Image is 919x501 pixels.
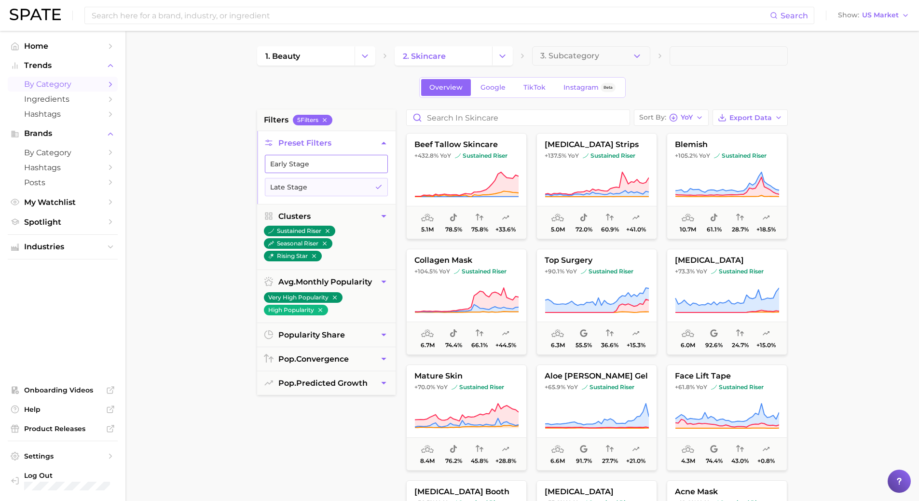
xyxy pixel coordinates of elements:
[731,342,748,349] span: 24.7%
[278,277,372,286] span: monthly popularity
[476,328,483,339] span: popularity convergence: High Convergence
[762,328,770,339] span: popularity predicted growth: Likely
[257,46,355,66] a: 1. beauty
[532,46,650,66] button: 3. Subcategory
[667,487,787,496] span: acne mask
[710,212,718,224] span: popularity share: TikTok
[714,153,720,159] img: sustained riser
[24,424,101,433] span: Product Releases
[762,212,770,224] span: popularity predicted growth: Likely
[8,92,118,107] a: Ingredients
[24,243,101,251] span: Industries
[682,328,694,339] span: average monthly popularity: High Popularity
[455,152,508,160] span: sustained riser
[24,95,101,104] span: Ingredients
[8,240,118,254] button: Industries
[24,471,110,480] span: Log Out
[736,328,744,339] span: popularity convergence: Low Convergence
[680,226,696,233] span: 10.7m
[696,383,707,391] span: YoY
[278,138,331,148] span: Preset Filters
[8,39,118,54] a: Home
[736,444,744,455] span: popularity convergence: Medium Convergence
[472,79,514,96] a: Google
[576,458,591,464] span: 91.7%
[566,268,577,275] span: YoY
[480,83,506,92] span: Google
[606,444,614,455] span: popularity convergence: Low Convergence
[355,46,375,66] button: Change Category
[24,148,101,157] span: by Category
[268,228,274,234] img: sustained riser
[24,178,101,187] span: Posts
[667,372,787,380] span: face lift tape
[495,342,516,349] span: +44.5%
[454,268,507,275] span: sustained riser
[632,212,640,224] span: popularity predicted growth: Very Likely
[8,107,118,122] a: Hashtags
[523,83,546,92] span: TikTok
[24,452,101,460] span: Settings
[471,342,488,349] span: 66.1%
[455,153,461,159] img: sustained riser
[421,212,434,224] span: average monthly popularity: High Popularity
[583,153,589,159] img: sustained riser
[781,11,808,20] span: Search
[757,458,775,464] span: +0.8%
[437,383,448,391] span: YoY
[257,323,396,347] button: popularity share
[24,61,101,70] span: Trends
[8,58,118,73] button: Trends
[24,217,101,227] span: Spotlight
[551,328,564,339] span: average monthly popularity: High Popularity
[682,444,694,455] span: average monthly popularity: High Popularity
[606,328,614,339] span: popularity convergence: Low Convergence
[421,444,434,455] span: average monthly popularity: High Popularity
[731,458,749,464] span: 43.0%
[8,449,118,463] a: Settings
[452,384,457,390] img: sustained riser
[264,251,322,261] button: rising star
[268,241,274,246] img: seasonal riser
[705,458,722,464] span: 74.4%
[836,9,912,22] button: ShowUS Market
[580,444,588,455] span: popularity share: Google
[476,444,483,455] span: popularity convergence: Medium Convergence
[24,41,101,51] span: Home
[421,226,434,233] span: 5.1m
[495,458,516,464] span: +28.8%
[696,268,707,275] span: YoY
[667,365,787,471] button: face lift tape+61.8% YoYsustained risersustained riser4.3m74.4%43.0%+0.8%
[706,226,721,233] span: 61.1%
[537,487,657,496] span: [MEDICAL_DATA]
[667,140,787,149] span: blemish
[257,347,396,371] button: pop.convergence
[705,342,723,349] span: 92.6%
[406,365,527,471] button: mature skin+70.0% YoYsustained risersustained riser8.4m76.2%45.8%+28.8%
[407,110,630,125] input: Search in skincare
[540,52,599,60] span: 3. Subcategory
[536,249,657,355] button: top surgery+90.1% YoYsustained risersustained riser6.3m55.5%36.6%+15.3%
[563,83,599,92] span: Instagram
[439,268,450,275] span: YoY
[445,458,462,464] span: 76.2%
[667,249,787,355] button: [MEDICAL_DATA]+73.3% YoYsustained risersustained riser6.0m92.6%24.7%+15.0%
[545,383,565,391] span: +65.9%
[731,226,748,233] span: 28.7%
[492,46,513,66] button: Change Category
[407,256,526,265] span: collagen mask
[575,226,592,233] span: 72.0%
[626,458,645,464] span: +21.0%
[450,328,457,339] span: popularity share: TikTok
[756,226,776,233] span: +18.5%
[414,268,438,275] span: +104.5%
[265,52,300,61] span: 1. beauty
[8,160,118,175] a: Hashtags
[257,131,396,155] button: Preset Filters
[8,126,118,141] button: Brands
[450,212,457,224] span: popularity share: TikTok
[407,487,526,496] span: [MEDICAL_DATA] booth
[710,444,718,455] span: popularity share: Google
[395,46,492,66] a: 2. skincare
[729,114,772,122] span: Export Data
